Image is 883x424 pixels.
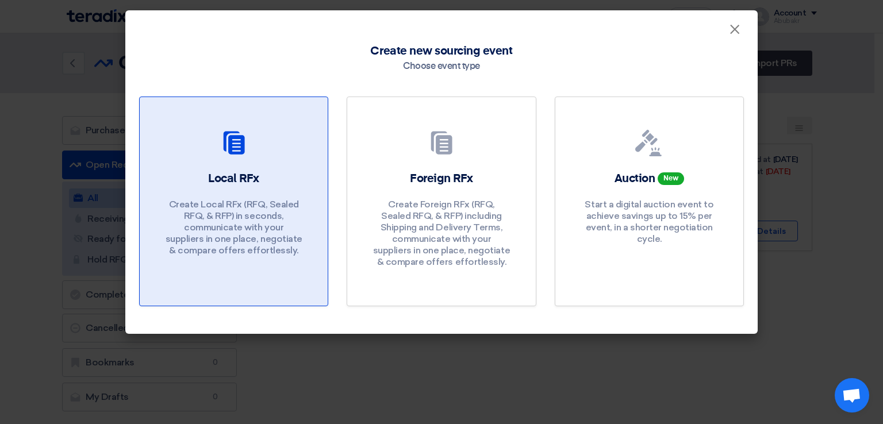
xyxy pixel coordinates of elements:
p: Start a digital auction event to achieve savings up to 15% per event, in a shorter negotiation cy... [580,199,718,245]
a: Local RFx Create Local RFx (RFQ, Sealed RFQ, & RFP) in seconds, communicate with your suppliers i... [139,97,328,306]
span: Create new sourcing event [370,43,512,60]
a: Foreign RFx Create Foreign RFx (RFQ, Sealed RFQ, & RFP) including Shipping and Delivery Terms, co... [347,97,536,306]
h2: Local RFx [208,171,259,187]
span: New [658,172,684,185]
span: Auction [615,173,655,184]
button: Close [720,18,750,41]
a: Auction New Start a digital auction event to achieve savings up to 15% per event, in a shorter ne... [555,97,744,306]
div: Choose event type [403,60,480,74]
p: Create Foreign RFx (RFQ, Sealed RFQ, & RFP) including Shipping and Delivery Terms, communicate wi... [373,199,510,268]
p: Create Local RFx (RFQ, Sealed RFQ, & RFP) in seconds, communicate with your suppliers in one plac... [165,199,303,256]
div: Open chat [835,378,869,413]
span: × [729,21,740,44]
h2: Foreign RFx [410,171,473,187]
